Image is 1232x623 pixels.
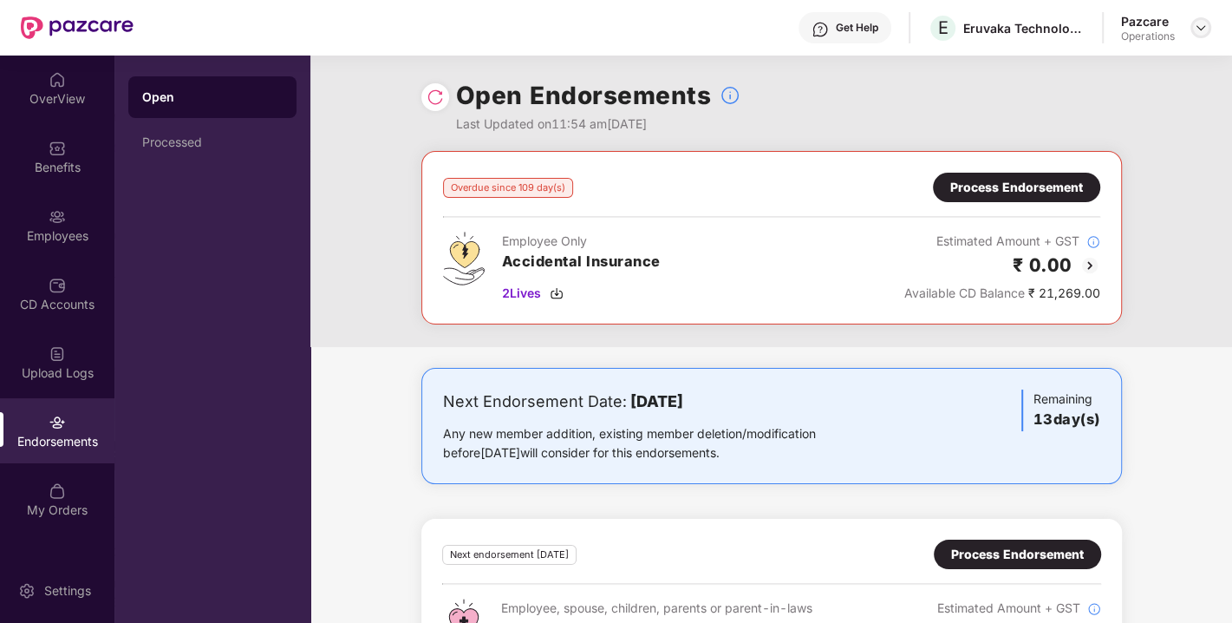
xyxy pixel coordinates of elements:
[443,424,870,462] div: Any new member addition, existing member deletion/modification before [DATE] will consider for th...
[443,232,485,285] img: svg+xml;base64,PHN2ZyB4bWxucz0iaHR0cDovL3d3dy53My5vcmcvMjAwMC9zdmciIHdpZHRoPSI0OS4zMjEiIGhlaWdodD...
[951,545,1084,564] div: Process Endorsement
[950,178,1083,197] div: Process Endorsement
[427,89,444,106] img: svg+xml;base64,PHN2ZyBpZD0iUmVsb2FkLTMyeDMyIiB4bWxucz0iaHR0cDovL3d3dy53My5vcmcvMjAwMC9zdmciIHdpZH...
[1194,21,1208,35] img: svg+xml;base64,PHN2ZyBpZD0iRHJvcGRvd24tMzJ4MzIiIHhtbG5zPSJodHRwOi8vd3d3LnczLm9yZy8yMDAwL3N2ZyIgd2...
[49,482,66,500] img: svg+xml;base64,PHN2ZyBpZD0iTXlfT3JkZXJzIiBkYXRhLW5hbWU9Ik15IE9yZGVycyIgeG1sbnM9Imh0dHA6Ly93d3cudz...
[836,21,878,35] div: Get Help
[49,140,66,157] img: svg+xml;base64,PHN2ZyBpZD0iQmVuZWZpdHMiIHhtbG5zPSJodHRwOi8vd3d3LnczLm9yZy8yMDAwL3N2ZyIgd2lkdGg9Ij...
[49,277,66,294] img: svg+xml;base64,PHN2ZyBpZD0iQ0RfQWNjb3VudHMiIGRhdGEtbmFtZT0iQ0QgQWNjb3VudHMiIHhtbG5zPSJodHRwOi8vd3...
[720,85,740,106] img: svg+xml;base64,PHN2ZyBpZD0iSW5mb18tXzMyeDMyIiBkYXRhLW5hbWU9IkluZm8gLSAzMngzMiIgeG1sbnM9Imh0dHA6Ly...
[1121,13,1175,30] div: Pazcare
[49,345,66,363] img: svg+xml;base64,PHN2ZyBpZD0iVXBsb2FkX0xvZ3MiIGRhdGEtbmFtZT0iVXBsb2FkIExvZ3MiIHhtbG5zPSJodHRwOi8vd3...
[49,208,66,226] img: svg+xml;base64,PHN2ZyBpZD0iRW1wbG95ZWVzIiB4bWxucz0iaHR0cDovL3d3dy53My5vcmcvMjAwMC9zdmciIHdpZHRoPS...
[142,135,283,149] div: Processed
[1021,390,1100,431] div: Remaining
[630,392,683,410] b: [DATE]
[502,284,541,303] span: 2 Lives
[49,71,66,89] img: svg+xml;base64,PHN2ZyBpZD0iSG9tZSIgeG1sbnM9Imh0dHA6Ly93d3cudzMub3JnLzIwMDAvc3ZnIiB3aWR0aD0iMjAiIG...
[904,232,1100,251] div: Estimated Amount + GST
[1013,251,1072,279] h2: ₹ 0.00
[963,20,1085,36] div: Eruvaka Technologies Private Limited
[1033,409,1100,431] h3: 13 day(s)
[502,232,661,251] div: Employee Only
[456,115,741,134] div: Last Updated on 11:54 am[DATE]
[1079,255,1100,276] img: svg+xml;base64,PHN2ZyBpZD0iQmFjay0yMHgyMCIgeG1sbnM9Imh0dHA6Ly93d3cudzMub3JnLzIwMDAvc3ZnIiB3aWR0aD...
[49,414,66,431] img: svg+xml;base64,PHN2ZyBpZD0iRW5kb3JzZW1lbnRzIiB4bWxucz0iaHR0cDovL3d3dy53My5vcmcvMjAwMC9zdmciIHdpZH...
[21,16,134,39] img: New Pazcare Logo
[443,178,573,198] div: Overdue since 109 day(s)
[39,582,96,600] div: Settings
[812,21,829,38] img: svg+xml;base64,PHN2ZyBpZD0iSGVscC0zMngzMiIgeG1sbnM9Imh0dHA6Ly93d3cudzMub3JnLzIwMDAvc3ZnIiB3aWR0aD...
[502,251,661,273] h3: Accidental Insurance
[501,599,812,618] div: Employee, spouse, children, parents or parent-in-laws
[18,582,36,600] img: svg+xml;base64,PHN2ZyBpZD0iU2V0dGluZy0yMHgyMCIgeG1sbnM9Imh0dHA6Ly93d3cudzMub3JnLzIwMDAvc3ZnIiB3aW...
[938,17,948,38] span: E
[442,545,577,565] div: Next endorsement [DATE]
[1086,235,1100,249] img: svg+xml;base64,PHN2ZyBpZD0iSW5mb18tXzMyeDMyIiBkYXRhLW5hbWU9IkluZm8gLSAzMngzMiIgeG1sbnM9Imh0dHA6Ly...
[443,390,870,414] div: Next Endorsement Date:
[904,284,1100,303] div: ₹ 21,269.00
[1087,602,1101,616] img: svg+xml;base64,PHN2ZyBpZD0iSW5mb18tXzMyeDMyIiBkYXRhLW5hbWU9IkluZm8gLSAzMngzMiIgeG1sbnM9Imh0dHA6Ly...
[550,286,564,300] img: svg+xml;base64,PHN2ZyBpZD0iRG93bmxvYWQtMzJ4MzIiIHhtbG5zPSJodHRwOi8vd3d3LnczLm9yZy8yMDAwL3N2ZyIgd2...
[904,285,1025,300] span: Available CD Balance
[1121,30,1175,43] div: Operations
[905,599,1101,618] div: Estimated Amount + GST
[142,89,283,106] div: Open
[456,76,712,115] h1: Open Endorsements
